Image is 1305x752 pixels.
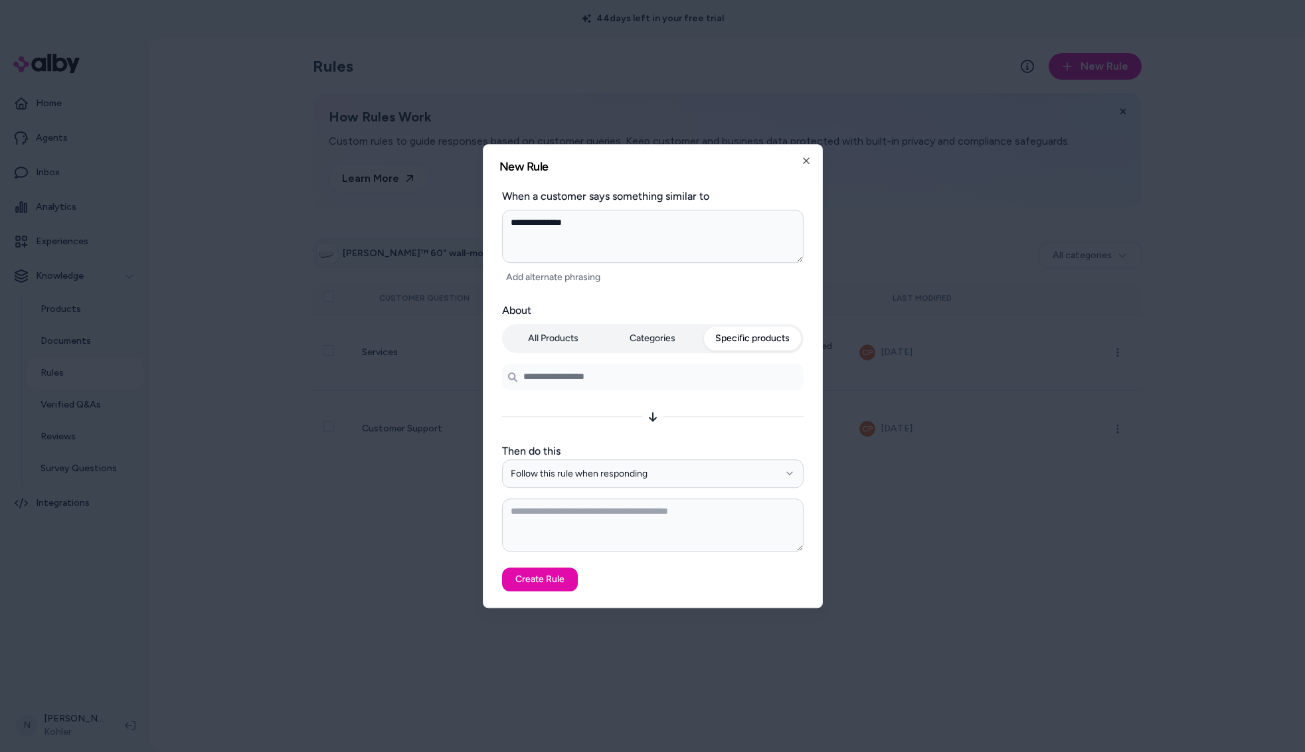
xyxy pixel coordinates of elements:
button: Create Rule [502,567,578,591]
h2: New Rule [499,161,806,173]
label: About [502,303,804,319]
button: Add alternate phrasing [502,268,604,287]
label: Then do this [502,443,804,459]
label: When a customer says something similar to [502,188,804,204]
button: Specific products [704,327,801,350]
button: All Products [505,327,602,350]
button: Categories [604,327,701,350]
